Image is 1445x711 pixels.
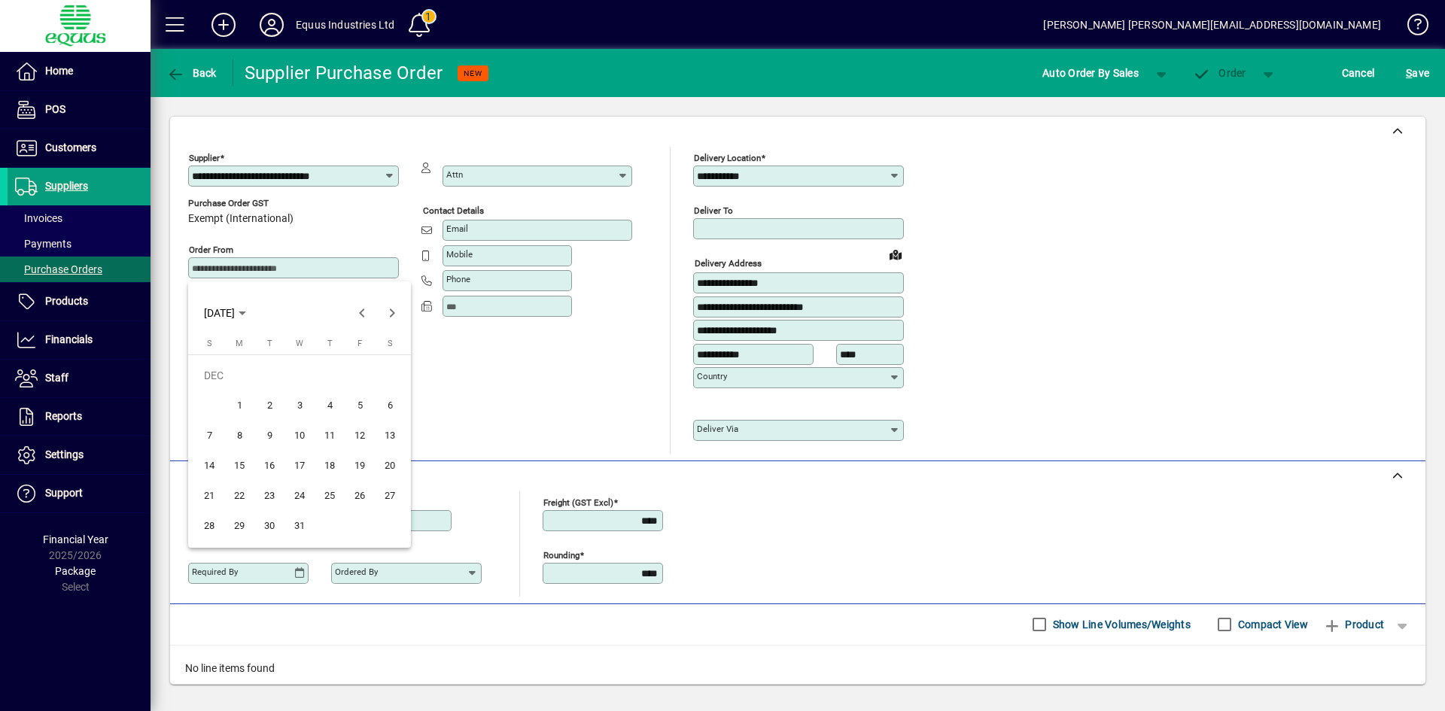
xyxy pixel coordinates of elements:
[196,422,223,449] span: 7
[375,421,405,451] button: Sat Dec 13 2025
[376,422,403,449] span: 13
[204,307,235,319] span: [DATE]
[207,339,212,348] span: S
[286,512,313,539] span: 31
[388,339,393,348] span: S
[196,482,223,509] span: 21
[357,339,362,348] span: F
[226,512,253,539] span: 29
[375,481,405,511] button: Sat Dec 27 2025
[286,482,313,509] span: 24
[346,482,373,509] span: 26
[315,451,345,481] button: Thu Dec 18 2025
[347,298,377,328] button: Previous month
[345,481,375,511] button: Fri Dec 26 2025
[254,421,284,451] button: Tue Dec 09 2025
[346,452,373,479] span: 19
[376,392,403,419] span: 6
[316,422,343,449] span: 11
[256,482,283,509] span: 23
[286,422,313,449] span: 10
[194,451,224,481] button: Sun Dec 14 2025
[226,422,253,449] span: 8
[196,452,223,479] span: 14
[254,511,284,541] button: Tue Dec 30 2025
[256,512,283,539] span: 30
[316,392,343,419] span: 4
[376,482,403,509] span: 27
[194,481,224,511] button: Sun Dec 21 2025
[224,390,254,421] button: Mon Dec 01 2025
[284,390,315,421] button: Wed Dec 03 2025
[296,339,303,348] span: W
[375,451,405,481] button: Sat Dec 20 2025
[256,392,283,419] span: 2
[196,512,223,539] span: 28
[345,390,375,421] button: Fri Dec 05 2025
[256,422,283,449] span: 9
[224,421,254,451] button: Mon Dec 08 2025
[327,339,333,348] span: T
[346,422,373,449] span: 12
[194,360,405,390] td: DEC
[286,452,313,479] span: 17
[224,511,254,541] button: Mon Dec 29 2025
[284,481,315,511] button: Wed Dec 24 2025
[194,511,224,541] button: Sun Dec 28 2025
[345,451,375,481] button: Fri Dec 19 2025
[267,339,272,348] span: T
[198,299,252,327] button: Choose month and year
[286,392,313,419] span: 3
[316,452,343,479] span: 18
[256,452,283,479] span: 16
[345,421,375,451] button: Fri Dec 12 2025
[284,421,315,451] button: Wed Dec 10 2025
[236,339,243,348] span: M
[377,298,407,328] button: Next month
[284,511,315,541] button: Wed Dec 31 2025
[226,482,253,509] span: 22
[375,390,405,421] button: Sat Dec 06 2025
[376,452,403,479] span: 20
[254,451,284,481] button: Tue Dec 16 2025
[254,390,284,421] button: Tue Dec 02 2025
[224,451,254,481] button: Mon Dec 15 2025
[315,421,345,451] button: Thu Dec 11 2025
[284,451,315,481] button: Wed Dec 17 2025
[316,482,343,509] span: 25
[346,392,373,419] span: 5
[194,421,224,451] button: Sun Dec 07 2025
[226,452,253,479] span: 15
[315,481,345,511] button: Thu Dec 25 2025
[224,481,254,511] button: Mon Dec 22 2025
[254,481,284,511] button: Tue Dec 23 2025
[226,392,253,419] span: 1
[315,390,345,421] button: Thu Dec 04 2025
